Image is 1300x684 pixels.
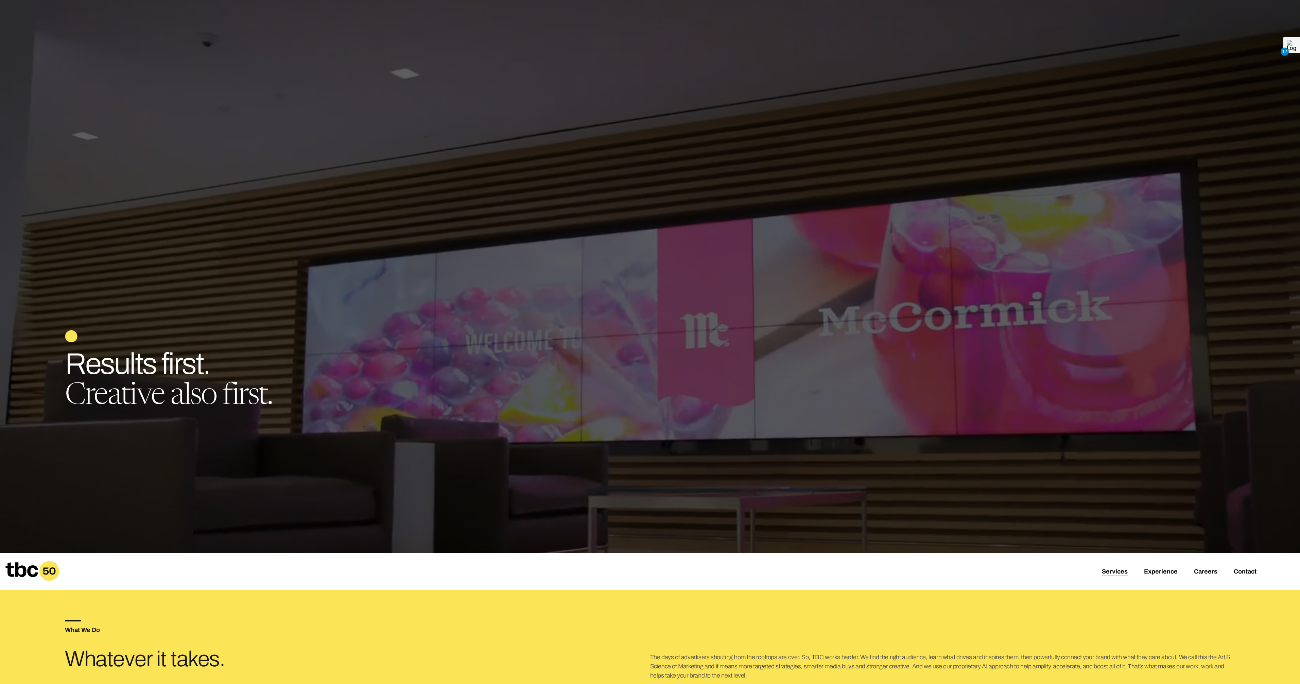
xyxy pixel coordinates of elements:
a: Careers [1194,568,1217,576]
a: Contact [1234,568,1256,576]
span: Creative also first. [65,381,272,411]
p: The days of advertisers shouting from the rooftops are over. So, TBC works harder. We find the ri... [650,653,1235,680]
a: Home [5,576,59,583]
a: Services [1102,568,1128,576]
h5: What We Do [65,627,650,633]
h3: Whatever it takes. [65,649,455,669]
a: Experience [1144,568,1178,576]
span: Results first. [65,347,210,380]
